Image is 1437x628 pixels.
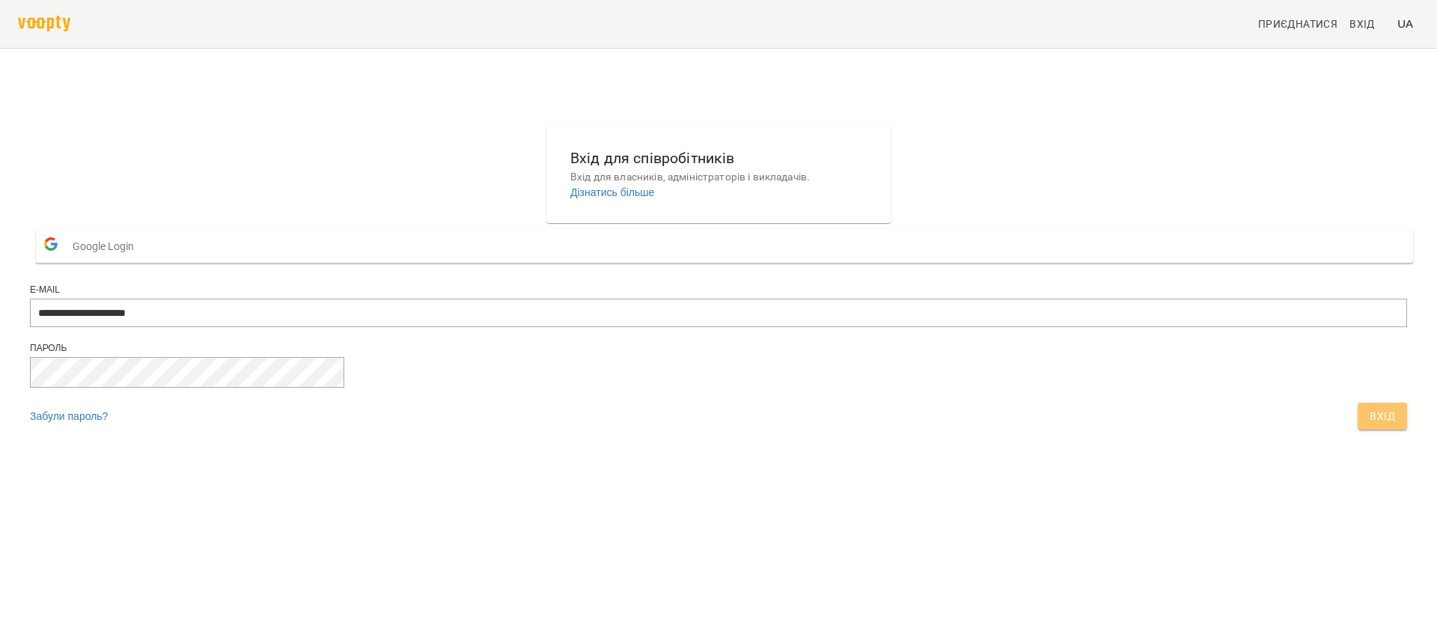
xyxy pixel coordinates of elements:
a: Дізнатись більше [570,186,654,198]
span: UA [1397,16,1413,31]
p: Вхід для власників, адміністраторів і викладачів. [570,170,867,185]
span: Вхід [1370,407,1395,425]
span: Вхід [1349,15,1375,33]
a: Забули пароль? [30,410,108,422]
button: UA [1391,10,1419,37]
div: E-mail [30,284,1407,296]
button: Google Login [36,229,1413,263]
button: Вхід [1358,403,1407,430]
h6: Вхід для співробітників [570,147,867,170]
span: Google Login [73,231,141,261]
a: Вхід [1343,10,1391,37]
span: Приєднатися [1258,15,1337,33]
a: Приєднатися [1252,10,1343,37]
button: Вхід для співробітниківВхід для власників, адміністраторів і викладачів.Дізнатись більше [558,135,879,212]
img: voopty.png [18,16,70,31]
div: Пароль [30,342,1407,355]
